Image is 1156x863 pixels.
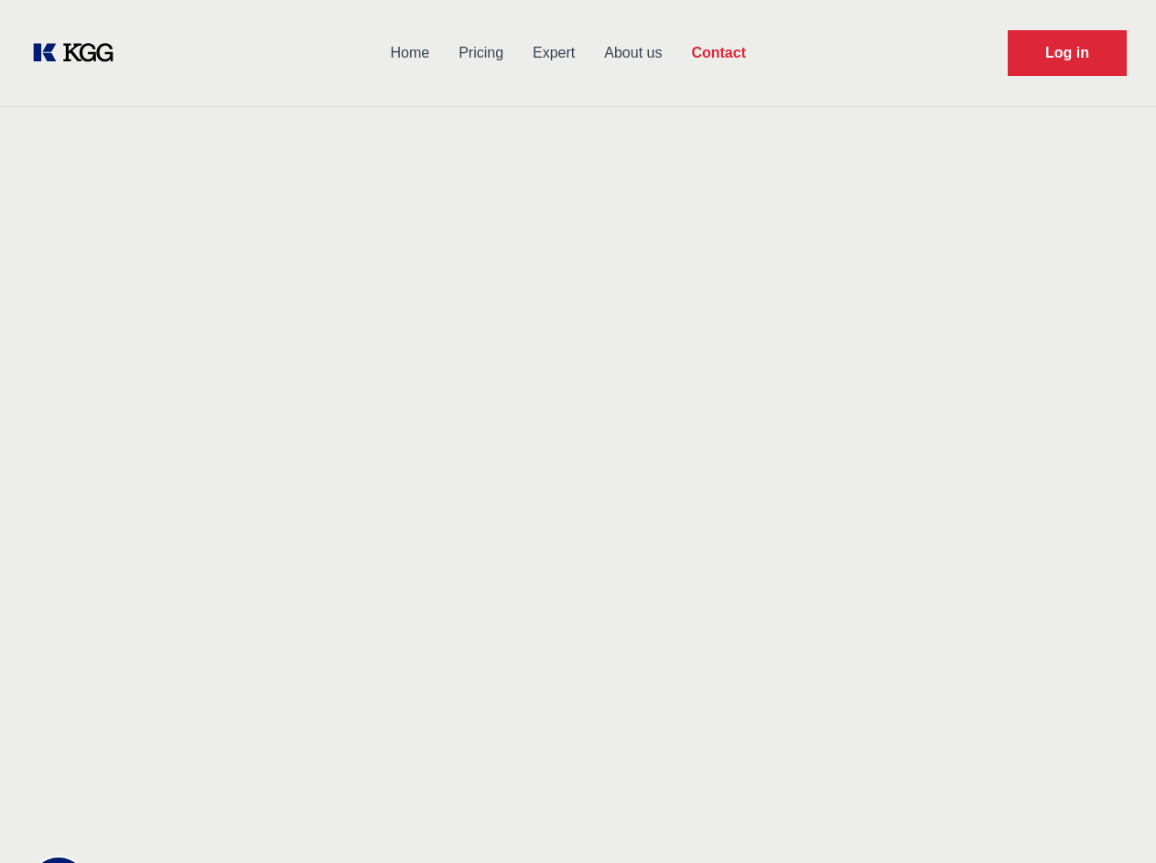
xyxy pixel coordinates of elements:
[1064,775,1156,863] iframe: Chat Widget
[676,29,761,77] a: Contact
[589,29,676,77] a: About us
[1008,30,1127,76] a: Request Demo
[518,29,589,77] a: Expert
[375,29,444,77] a: Home
[29,38,128,68] a: KOL Knowledge Platform: Talk to Key External Experts (KEE)
[444,29,518,77] a: Pricing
